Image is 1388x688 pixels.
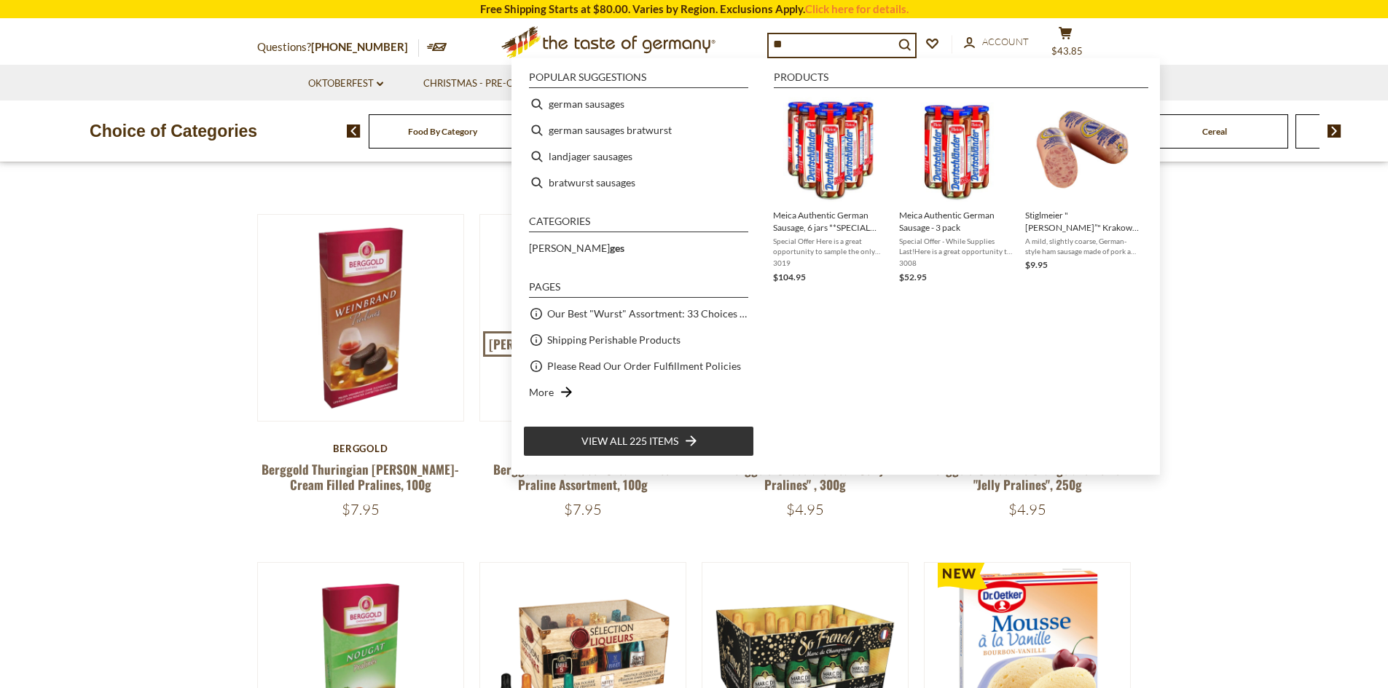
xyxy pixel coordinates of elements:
[777,97,883,202] img: Meica Deutschlaender Sausages, 6 bottles
[899,272,927,282] span: $52.95
[529,282,748,298] li: Pages
[523,426,754,456] li: View all 225 items
[805,2,909,15] a: Click here for details.
[483,331,905,357] a: [PERSON_NAME] "[PERSON_NAME]-Puefferchen" Apple Popover Dessert Mix 152g
[928,460,1127,494] a: Berggold Chocolate Orange and Lemon "Jelly Pralines", 250g
[523,91,754,117] li: german sausages
[523,327,754,353] li: Shipping Perishable Products
[1025,97,1140,285] a: Stiglmeier Krakaw Style Ham SausageStiglmeier "[PERSON_NAME]”" Krakow Style Ham Sausage, 1 lbs.A ...
[408,126,477,137] a: Food By Category
[982,36,1029,47] span: Account
[480,215,686,421] img: Berggold "Alte Liebe" Cream-Filled Praline Assortment, 100g
[903,97,1009,202] img: Special Offer! Meica Deutschlaender Sausages, 3 bottles
[1008,500,1046,518] span: $4.95
[523,379,754,406] li: More
[767,91,893,290] li: Meica Authentic German Sausage, 6 jars **SPECIAL PRICING**
[1019,91,1145,290] li: Stiglmeier "Krakauer”" Krakow Style Ham Sausage, 1 lbs.
[523,235,754,261] li: [PERSON_NAME]ges
[899,258,1013,268] span: 3008
[262,460,459,494] a: Berggold Thuringian [PERSON_NAME]-Cream Filled Pralines, 100g
[257,38,419,57] p: Questions?
[581,433,678,449] span: View all 225 items
[308,76,383,92] a: Oktoberfest
[423,76,548,92] a: Christmas - PRE-ORDER
[511,58,1160,475] div: Instant Search Results
[529,240,624,256] a: [PERSON_NAME]ges
[1025,259,1048,270] span: $9.95
[342,500,380,518] span: $7.95
[899,236,1013,256] span: Special Offer - While Supplies Last!Here is a great opportunity to sample the only truly authenti...
[529,72,748,88] li: Popular suggestions
[564,500,602,518] span: $7.95
[523,117,754,143] li: german sausages bratwurst
[257,443,465,454] div: Berggold
[523,301,754,327] li: Our Best "Wurst" Assortment: 33 Choices For The Grillabend
[773,258,887,268] span: 3019
[1025,209,1140,234] span: Stiglmeier "[PERSON_NAME]”" Krakow Style Ham Sausage, 1 lbs.
[899,209,1013,234] span: Meica Authentic German Sausage - 3 pack
[479,443,687,454] div: Berggold
[523,143,754,170] li: landjager sausages
[773,97,887,285] a: Meica Deutschlaender Sausages, 6 bottlesMeica Authentic German Sausage, 6 jars **SPECIAL PRICING*...
[1202,126,1227,137] a: Cereal
[893,91,1019,290] li: Meica Authentic German Sausage - 3 pack
[493,460,672,494] a: Berggold "Alte Liebe" Cream-Filled Praline Assortment, 100g
[547,331,681,348] a: Shipping Perishable Products
[547,357,741,374] a: Please Read Our Order Fulfillment Policies
[1328,124,1341,138] img: next arrow
[1025,236,1140,256] span: A mild, slightly coarse, German-style ham sausage made of pork and beef. Fully cooked and ready t...
[610,242,624,254] b: ges
[726,460,885,494] a: Berggold Chocolate Pear "Jelly Pralines" , 300g
[1051,45,1083,57] span: $43.85
[964,34,1029,50] a: Account
[1044,26,1088,63] button: $43.85
[786,500,824,518] span: $4.95
[258,215,464,421] img: Berggold Thuringian Brandy-Cream Filled Pralines, 100g
[523,170,754,196] li: bratwurst sausages
[547,305,748,322] a: Our Best "Wurst" Assortment: 33 Choices For The Grillabend
[523,353,754,379] li: Please Read Our Order Fulfillment Policies
[311,40,408,53] a: [PHONE_NUMBER]
[773,236,887,256] span: Special Offer Here is a great opportunity to sample the only truly authentic German sausage avail...
[347,124,361,138] img: previous arrow
[774,72,1148,88] li: Products
[899,97,1013,285] a: Special Offer! Meica Deutschlaender Sausages, 3 bottlesMeica Authentic German Sausage - 3 packSpe...
[529,216,748,232] li: Categories
[773,209,887,234] span: Meica Authentic German Sausage, 6 jars **SPECIAL PRICING**
[1030,97,1135,202] img: Stiglmeier Krakaw Style Ham Sausage
[773,272,806,282] span: $104.95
